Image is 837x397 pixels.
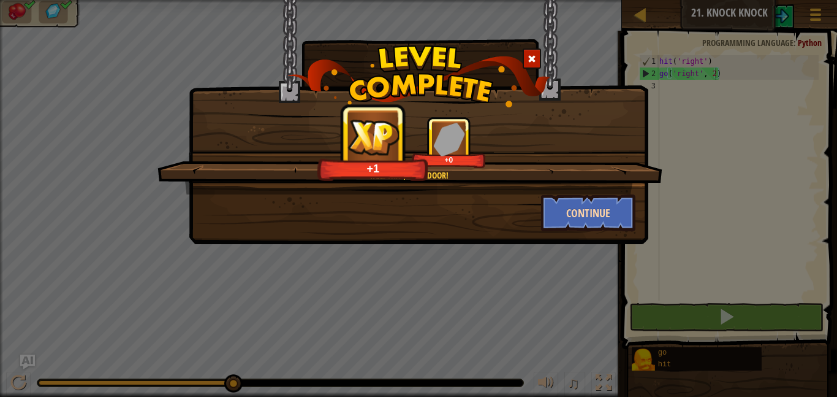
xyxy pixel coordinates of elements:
div: Take that, foul door! [216,169,602,182]
div: +0 [414,155,483,164]
img: level_complete.png [287,45,550,107]
button: Continue [541,195,636,231]
img: reward_icon_xp.png [348,119,400,155]
img: reward_icon_gems.png [433,122,465,156]
div: +1 [321,161,425,175]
